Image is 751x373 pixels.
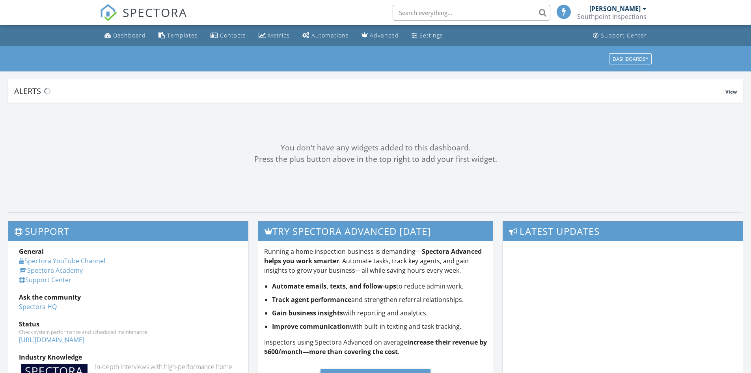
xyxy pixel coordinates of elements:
[19,329,237,335] div: Check system performance and scheduled maintenance.
[272,295,351,304] strong: Track agent performance
[19,319,237,329] div: Status
[272,322,487,331] li: with built-in texting and task tracking.
[8,142,743,154] div: You don't have any widgets added to this dashboard.
[272,281,487,291] li: to reduce admin work.
[255,28,293,43] a: Metrics
[393,5,550,21] input: Search everything...
[419,32,443,39] div: Settings
[207,28,249,43] a: Contacts
[370,32,399,39] div: Advanced
[299,28,352,43] a: Automations (Basic)
[590,28,650,43] a: Support Center
[19,266,83,275] a: Spectora Academy
[19,352,237,362] div: Industry Knowledge
[589,5,641,13] div: [PERSON_NAME]
[725,88,737,95] span: View
[268,32,290,39] div: Metrics
[272,282,396,291] strong: Automate emails, texts, and follow-ups
[19,247,44,256] strong: General
[101,28,149,43] a: Dashboard
[19,302,57,311] a: Spectora HQ
[167,32,198,39] div: Templates
[100,4,117,21] img: The Best Home Inspection Software - Spectora
[19,276,71,284] a: Support Center
[258,221,493,241] h3: Try spectora advanced [DATE]
[264,337,487,356] p: Inspectors using Spectora Advanced on average .
[155,28,201,43] a: Templates
[408,28,446,43] a: Settings
[264,338,487,356] strong: increase their revenue by $600/month—more than covering the cost
[19,292,237,302] div: Ask the community
[613,56,648,62] div: Dashboards
[358,28,402,43] a: Advanced
[19,257,105,265] a: Spectora YouTube Channel
[264,247,482,265] strong: Spectora Advanced helps you work smarter
[8,154,743,165] div: Press the plus button above in the top right to add your first widget.
[264,247,487,275] p: Running a home inspection business is demanding— . Automate tasks, track key agents, and gain ins...
[601,32,647,39] div: Support Center
[609,53,652,64] button: Dashboards
[577,13,647,21] div: Southpoint Inspections
[220,32,246,39] div: Contacts
[272,308,487,318] li: with reporting and analytics.
[113,32,146,39] div: Dashboard
[311,32,349,39] div: Automations
[8,221,248,241] h3: Support
[272,322,350,331] strong: Improve communication
[123,4,187,21] span: SPECTORA
[272,295,487,304] li: and strengthen referral relationships.
[14,86,725,96] div: Alerts
[272,309,343,317] strong: Gain business insights
[19,336,84,344] a: [URL][DOMAIN_NAME]
[100,11,187,27] a: SPECTORA
[503,221,743,241] h3: Latest Updates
